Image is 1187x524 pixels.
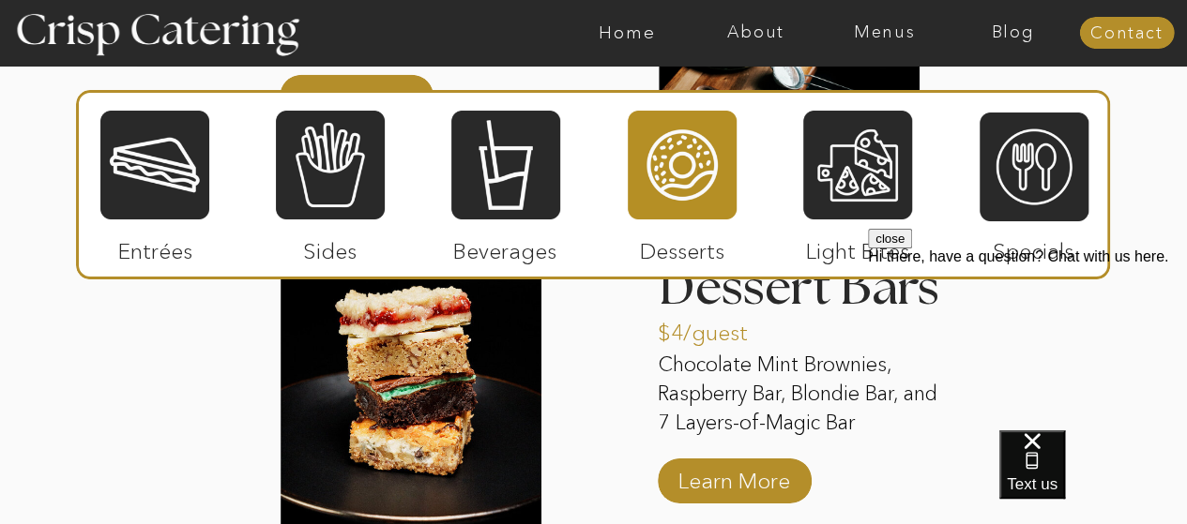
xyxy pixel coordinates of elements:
a: Blog [949,23,1077,42]
a: $4/guest [658,301,783,355]
a: Contact [1079,24,1174,43]
a: Home [563,23,692,42]
iframe: podium webchat widget prompt [868,229,1187,454]
a: Learn More [672,449,797,503]
p: Beverages [443,219,568,274]
h3: Dessert Bars [659,264,942,288]
a: Menus [820,23,949,42]
a: Learn More [294,66,418,120]
p: Chocolate Mint Brownies, Raspberry Bar, Blondie Bar, and 7 Layers-of-Magic Bar [658,351,941,441]
a: About [692,23,820,42]
p: Light Bites [796,219,921,274]
p: Specials [971,219,1096,274]
p: Sides [267,219,392,274]
iframe: podium webchat widget bubble [999,430,1187,524]
p: Desserts [620,219,745,274]
p: Entrées [93,219,218,274]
